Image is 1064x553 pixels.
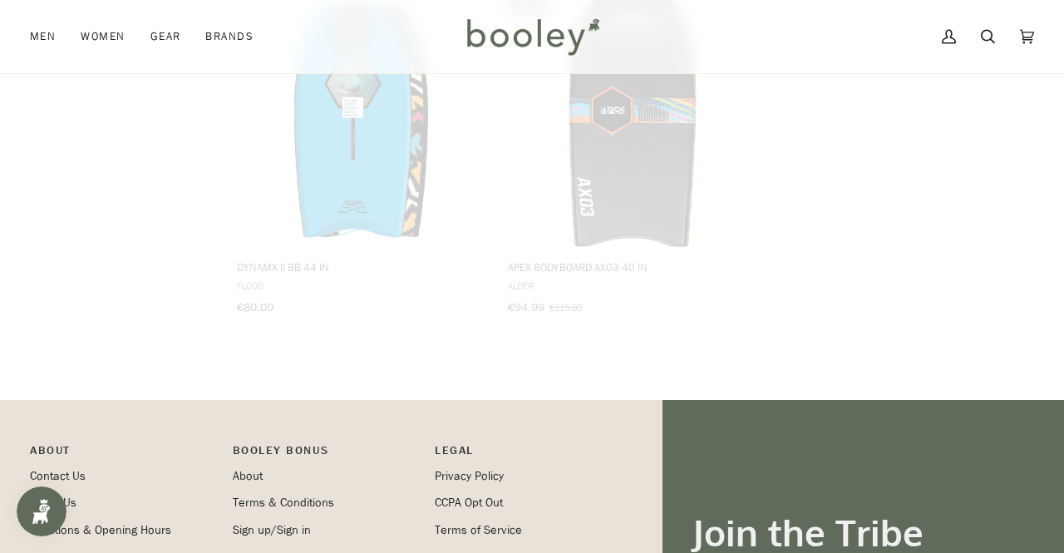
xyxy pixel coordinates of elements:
[435,468,504,484] a: Privacy Policy
[30,468,86,484] a: Contact Us
[81,28,125,45] span: Women
[435,495,503,511] a: CCPA Opt Out
[205,28,254,45] span: Brands
[150,28,181,45] span: Gear
[17,486,66,536] iframe: Button to open loyalty program pop-up
[233,522,311,538] a: Sign up/Sign in
[233,468,263,484] a: About
[30,28,56,45] span: Men
[460,12,605,61] img: Booley
[435,442,621,467] p: Pipeline_Footer Sub
[30,522,171,538] a: Locations & Opening Hours
[435,522,522,538] a: Terms of Service
[233,495,334,511] a: Terms & Conditions
[30,442,216,467] p: Pipeline_Footer Main
[233,442,419,467] p: Booley Bonus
